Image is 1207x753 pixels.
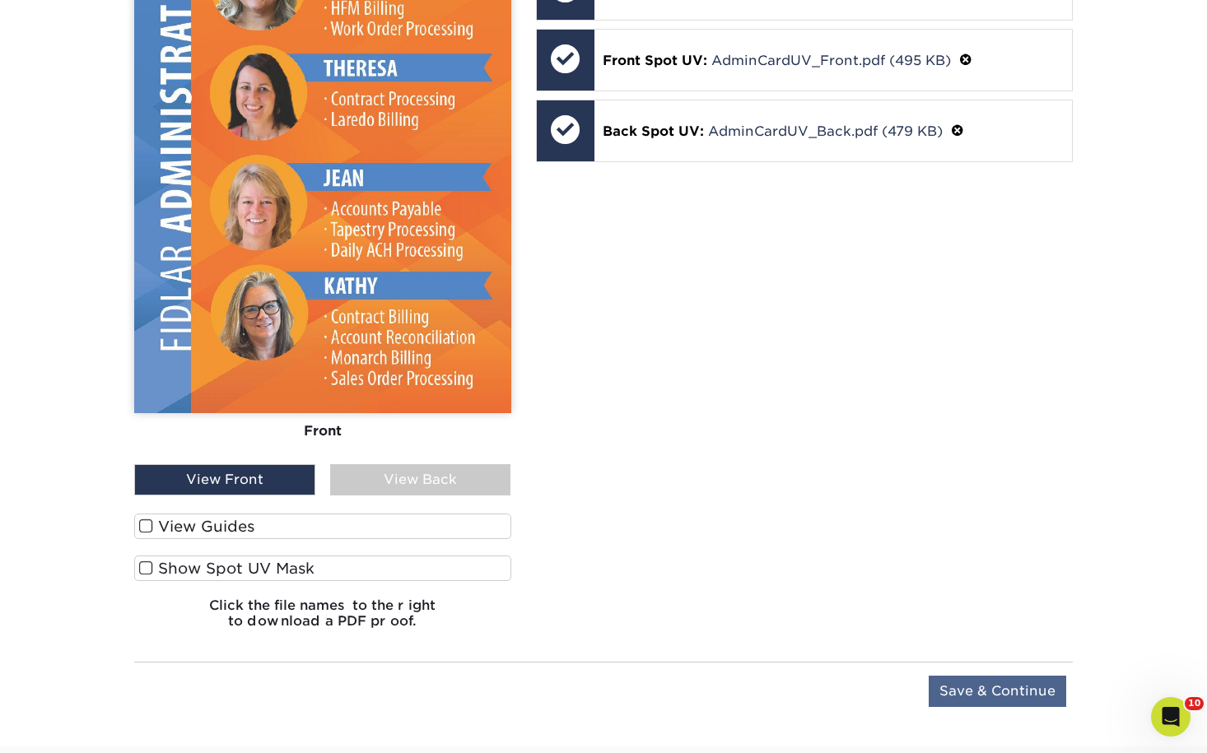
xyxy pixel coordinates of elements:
[711,53,951,68] a: AdminCardUV_Front.pdf (495 KB)
[1185,697,1204,710] span: 10
[134,597,511,642] h6: Click the file names to the right to download a PDF proof.
[134,555,511,581] label: Show Spot UV Mask
[134,464,315,495] div: View Front
[4,703,140,747] iframe: Google Customer Reviews
[134,514,511,539] label: View Guides
[1151,697,1191,737] iframe: Intercom live chat
[708,123,943,139] a: AdminCardUV_Back.pdf (479 KB)
[603,53,707,68] span: Front Spot UV:
[134,413,511,449] div: Front
[330,464,511,495] div: View Back
[929,676,1066,707] input: Save & Continue
[603,123,704,139] span: Back Spot UV:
